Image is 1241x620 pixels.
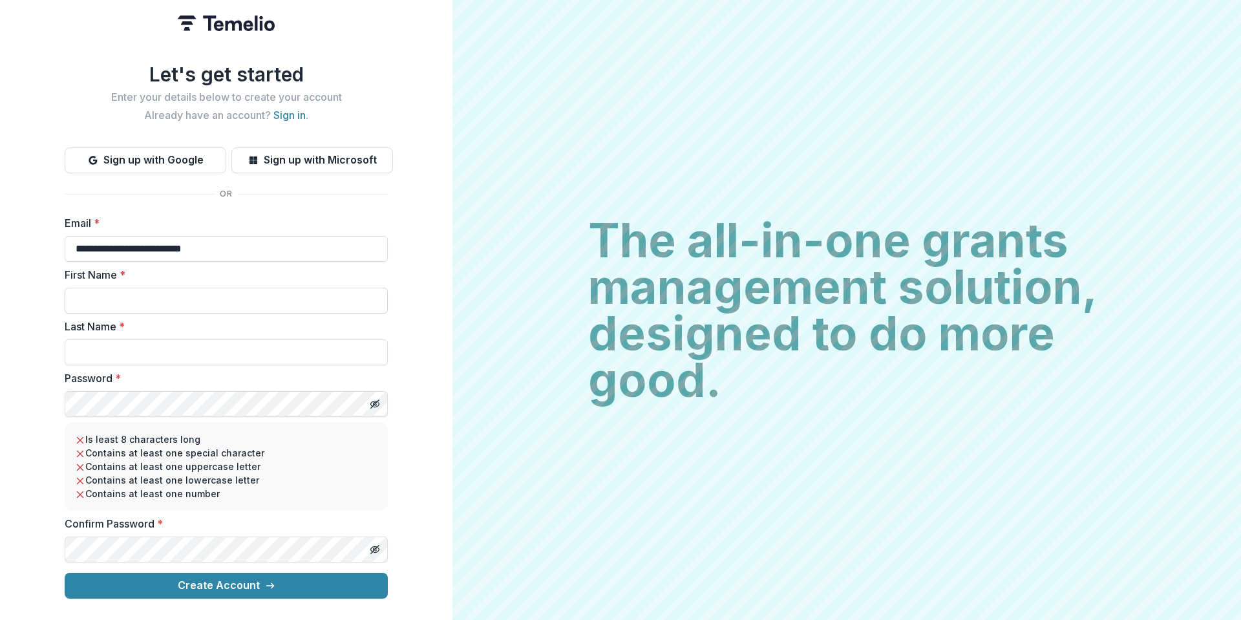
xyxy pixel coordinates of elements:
[231,147,393,173] button: Sign up with Microsoft
[75,487,377,500] li: Contains at least one number
[65,63,388,86] h1: Let's get started
[362,293,377,308] keeper-lock: Open Keeper Popup
[273,109,306,122] a: Sign in
[75,446,377,460] li: Contains at least one special character
[65,516,380,531] label: Confirm Password
[365,539,385,560] button: Toggle password visibility
[178,16,275,31] img: Temelio
[65,91,388,103] h2: Enter your details below to create your account
[75,460,377,473] li: Contains at least one uppercase letter
[65,370,380,386] label: Password
[362,241,377,257] keeper-lock: Open Keeper Popup
[65,267,380,283] label: First Name
[75,473,377,487] li: Contains at least one lowercase letter
[65,319,380,334] label: Last Name
[75,433,377,446] li: Is least 8 characters long
[65,109,388,122] h2: Already have an account? .
[365,394,385,414] button: Toggle password visibility
[65,215,380,231] label: Email
[65,573,388,599] button: Create Account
